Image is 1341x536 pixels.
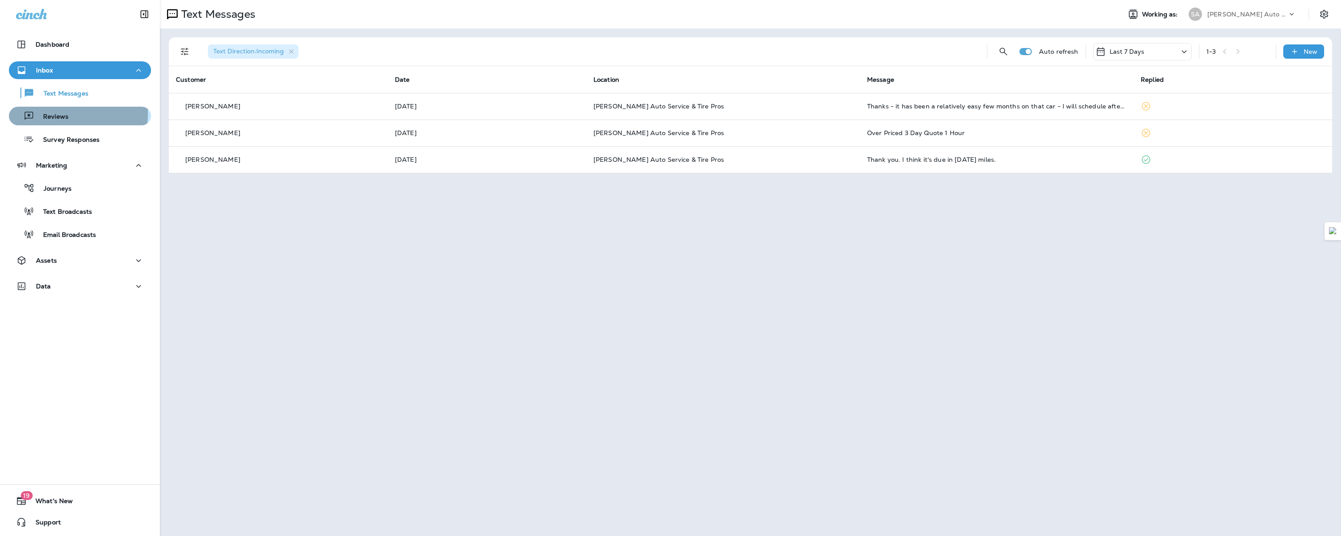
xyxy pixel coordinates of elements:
button: Assets [9,252,151,269]
button: Text Messages [9,84,151,102]
div: 1 - 3 [1206,48,1216,55]
button: Dashboard [9,36,151,53]
span: [PERSON_NAME] Auto Service & Tire Pros [593,102,724,110]
p: Survey Responses [34,136,99,144]
button: Settings [1316,6,1332,22]
p: [PERSON_NAME] [185,156,240,163]
div: Text Direction:Incoming [208,44,298,59]
p: Text Messages [178,8,255,21]
p: Assets [36,257,57,264]
span: [PERSON_NAME] Auto Service & Tire Pros [593,156,724,164]
p: Text Broadcasts [34,208,92,216]
div: SA [1189,8,1202,21]
span: Customer [176,76,206,84]
div: Thanks - it has been a relatively easy few months on that car - I will schedule after the new year. [867,103,1126,110]
span: What's New [27,497,73,508]
button: Survey Responses [9,130,151,148]
p: Reviews [34,113,68,121]
span: Date [395,76,410,84]
button: Journeys [9,179,151,197]
span: Text Direction : Incoming [213,47,284,55]
span: Replied [1141,76,1164,84]
p: [PERSON_NAME] [185,103,240,110]
p: [PERSON_NAME] [185,129,240,136]
button: Reviews [9,107,151,125]
p: Data [36,283,51,290]
button: 19What's New [9,492,151,510]
p: Text Messages [35,90,88,98]
button: Support [9,513,151,531]
p: [PERSON_NAME] Auto Service & Tire Pros [1207,11,1287,18]
button: Inbox [9,61,151,79]
p: Journeys [35,185,72,193]
button: Filters [176,43,194,60]
button: Text Broadcasts [9,202,151,220]
p: Oct 6, 2025 09:19 AM [395,156,579,163]
button: Collapse Sidebar [132,5,157,23]
p: Auto refresh [1039,48,1078,55]
p: Last 7 Days [1110,48,1145,55]
img: Detect Auto [1329,227,1337,235]
div: Over Priced 3 Day Quote 1 Hour [867,129,1126,136]
p: Oct 9, 2025 10:16 AM [395,103,579,110]
p: Inbox [36,67,53,74]
div: Thank you. I think it's due in 1500 miles. [867,156,1126,163]
span: [PERSON_NAME] Auto Service & Tire Pros [593,129,724,137]
button: Search Messages [995,43,1012,60]
p: Marketing [36,162,67,169]
span: Location [593,76,619,84]
button: Marketing [9,156,151,174]
span: Support [27,519,61,529]
span: 19 [20,491,32,500]
span: Message [867,76,894,84]
p: Oct 6, 2025 12:18 PM [395,129,579,136]
button: Email Broadcasts [9,225,151,244]
p: Dashboard [36,41,69,48]
span: Working as: [1142,11,1180,18]
p: Email Broadcasts [34,231,96,240]
button: Data [9,277,151,295]
p: New [1304,48,1317,55]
